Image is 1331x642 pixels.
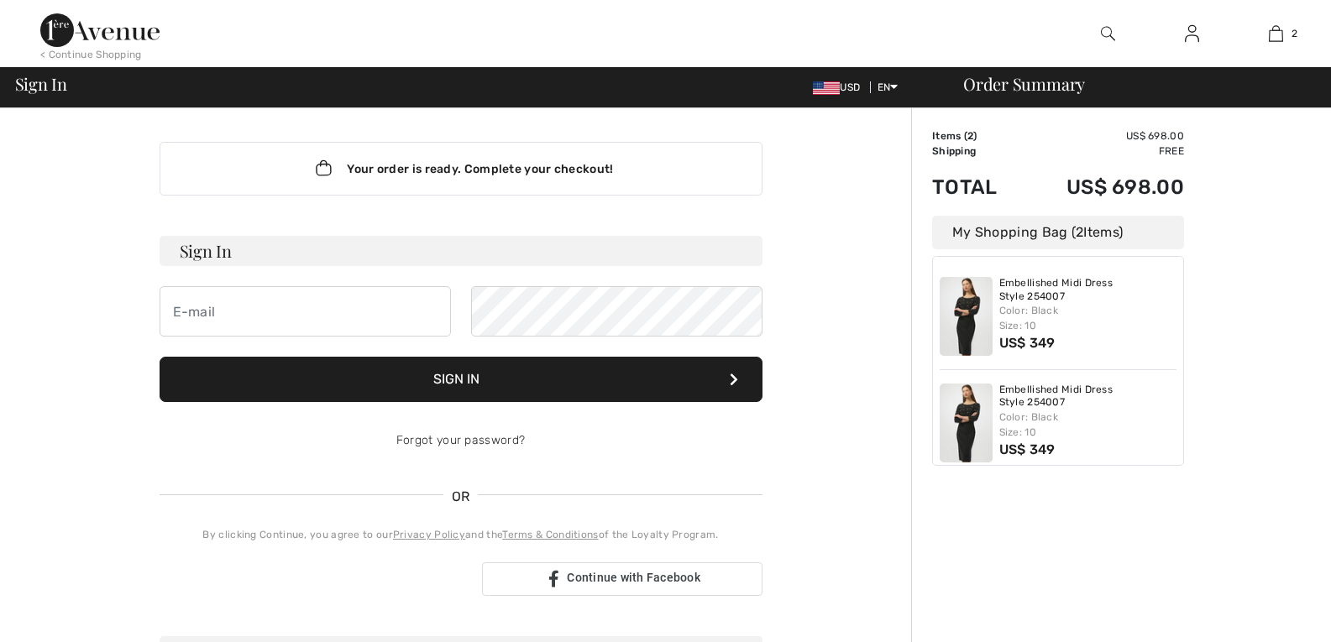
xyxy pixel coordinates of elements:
img: Embellished Midi Dress Style 254007 [940,277,993,356]
span: 2 [1292,26,1297,41]
a: Continue with Facebook [482,562,762,596]
span: 2 [967,130,973,142]
img: My Info [1185,23,1199,44]
a: Sign In [1171,23,1213,44]
img: search the website [1101,23,1115,44]
img: My Bag [1269,23,1283,44]
span: Sign In [15,76,67,92]
img: US Dollar [813,81,840,95]
span: USD [813,81,867,93]
iframe: Sign in with Google Button [151,561,477,598]
div: By clicking Continue, you agree to our and the of the Loyalty Program. [160,527,762,542]
div: Color: Black Size: 10 [999,410,1177,440]
span: 2 [1076,224,1083,240]
span: US$ 349 [999,441,1056,457]
td: Items ( ) [932,128,1022,144]
span: US$ 349 [999,335,1056,351]
td: Free [1022,144,1184,159]
div: < Continue Shopping [40,47,142,62]
a: Privacy Policy [393,529,465,540]
div: Color: Black Size: 10 [999,303,1177,333]
button: Sign In [160,357,762,402]
img: Embellished Midi Dress Style 254007 [940,384,993,462]
div: Your order is ready. Complete your checkout! [160,142,762,196]
span: Continue with Facebook [567,571,700,584]
td: US$ 698.00 [1022,128,1184,144]
h3: Sign In [160,236,762,266]
a: Forgot your password? [396,433,525,447]
td: US$ 698.00 [1022,159,1184,216]
span: OR [443,487,479,507]
a: 2 [1234,23,1317,44]
a: Terms & Conditions [502,529,598,540]
td: Total [932,159,1022,216]
img: 1ère Avenue [40,13,160,47]
td: Shipping [932,144,1022,159]
div: My Shopping Bag ( Items) [932,216,1184,249]
a: Embellished Midi Dress Style 254007 [999,384,1177,410]
span: EN [878,81,899,93]
div: Order Summary [943,76,1321,92]
input: E-mail [160,286,451,337]
a: Embellished Midi Dress Style 254007 [999,277,1177,303]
